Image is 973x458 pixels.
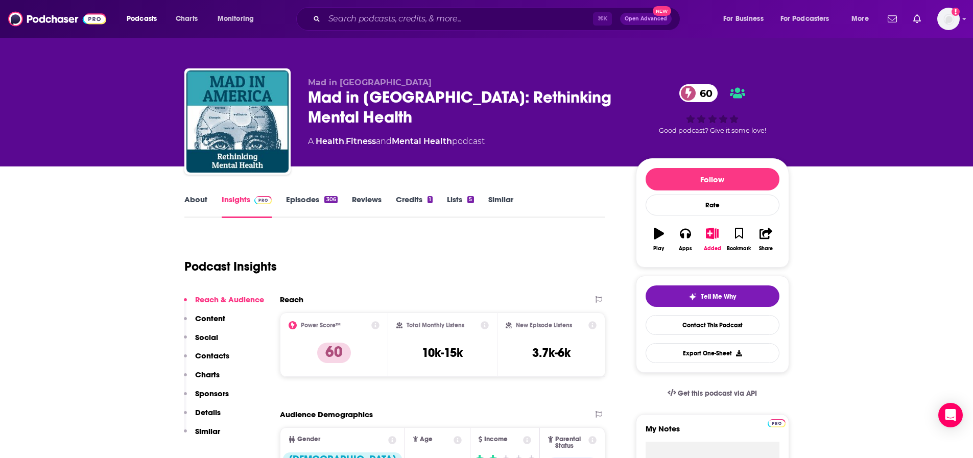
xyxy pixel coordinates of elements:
[646,424,779,442] label: My Notes
[447,195,473,218] a: Lists5
[316,136,344,146] a: Health
[851,12,869,26] span: More
[127,12,157,26] span: Podcasts
[690,84,718,102] span: 60
[254,196,272,204] img: Podchaser Pro
[679,246,692,252] div: Apps
[195,407,221,417] p: Details
[532,345,571,360] h3: 3.7k-6k
[636,78,789,141] div: 60Good podcast? Give it some love!
[938,403,963,427] div: Open Intercom Messenger
[184,195,207,218] a: About
[346,136,376,146] a: Fitness
[672,221,699,258] button: Apps
[689,293,697,301] img: tell me why sparkle
[467,196,473,203] div: 5
[646,285,779,307] button: tell me why sparkleTell Me Why
[646,195,779,215] div: Rate
[488,195,513,218] a: Similar
[428,196,433,203] div: 1
[120,11,170,27] button: open menu
[176,12,198,26] span: Charts
[222,195,272,218] a: InsightsPodchaser Pro
[723,12,764,26] span: For Business
[780,12,829,26] span: For Podcasters
[937,8,960,30] button: Show profile menu
[678,389,757,398] span: Get this podcast via API
[306,7,690,31] div: Search podcasts, credits, & more...
[184,314,225,332] button: Content
[659,381,766,406] a: Get this podcast via API
[324,11,593,27] input: Search podcasts, credits, & more...
[699,221,725,258] button: Added
[937,8,960,30] span: Logged in as EvolveMKD
[659,127,766,134] span: Good podcast? Give it some love!
[376,136,392,146] span: and
[620,13,672,25] button: Open AdvancedNew
[195,370,220,379] p: Charts
[420,436,433,443] span: Age
[169,11,204,27] a: Charts
[653,6,671,16] span: New
[308,135,485,148] div: A podcast
[646,168,779,190] button: Follow
[184,259,277,274] h1: Podcast Insights
[727,246,751,252] div: Bookmark
[184,370,220,389] button: Charts
[184,295,264,314] button: Reach & Audience
[195,314,225,323] p: Content
[726,221,752,258] button: Bookmark
[625,16,667,21] span: Open Advanced
[752,221,779,258] button: Share
[555,436,587,449] span: Parental Status
[646,221,672,258] button: Play
[195,332,218,342] p: Social
[392,136,452,146] a: Mental Health
[317,343,351,363] p: 60
[407,322,464,329] h2: Total Monthly Listens
[352,195,382,218] a: Reviews
[184,426,220,445] button: Similar
[186,70,289,173] img: Mad in America: Rethinking Mental Health
[884,10,901,28] a: Show notifications dropdown
[646,315,779,335] a: Contact This Podcast
[422,345,463,360] h3: 10k-15k
[679,84,718,102] a: 60
[8,9,106,29] img: Podchaser - Follow, Share and Rate Podcasts
[774,11,844,27] button: open menu
[716,11,776,27] button: open menu
[396,195,433,218] a: Credits1
[184,332,218,351] button: Social
[308,78,432,87] span: Mad in [GEOGRAPHIC_DATA]
[701,293,736,301] span: Tell Me Why
[301,322,341,329] h2: Power Score™
[484,436,508,443] span: Income
[324,196,337,203] div: 306
[704,246,721,252] div: Added
[280,295,303,304] h2: Reach
[768,419,786,427] img: Podchaser Pro
[195,295,264,304] p: Reach & Audience
[280,409,373,419] h2: Audience Demographics
[759,246,773,252] div: Share
[286,195,337,218] a: Episodes306
[952,8,960,16] svg: Add a profile image
[297,436,320,443] span: Gender
[184,389,229,407] button: Sponsors
[937,8,960,30] img: User Profile
[593,12,612,26] span: ⌘ K
[646,343,779,363] button: Export One-Sheet
[768,418,786,427] a: Pro website
[909,10,925,28] a: Show notifications dropdown
[184,407,221,426] button: Details
[844,11,882,27] button: open menu
[653,246,664,252] div: Play
[195,426,220,436] p: Similar
[218,12,254,26] span: Monitoring
[344,136,346,146] span: ,
[195,351,229,360] p: Contacts
[184,351,229,370] button: Contacts
[516,322,572,329] h2: New Episode Listens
